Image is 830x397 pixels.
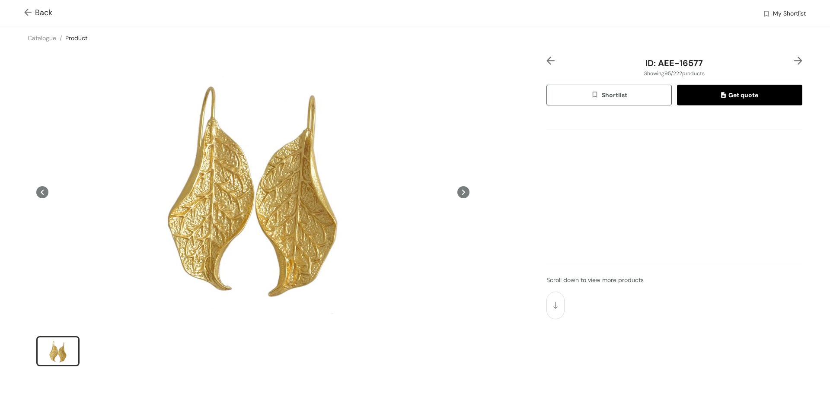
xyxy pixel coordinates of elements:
[773,9,806,19] span: My Shortlist
[645,57,703,69] span: ID: AEE-16577
[794,57,802,65] img: right
[28,34,56,42] a: Catalogue
[721,90,758,100] span: Get quote
[24,9,35,18] img: Go back
[24,7,52,19] span: Back
[677,85,802,105] button: quoteGet quote
[65,34,87,42] a: Product
[721,92,728,100] img: quote
[763,10,770,19] img: wishlist
[36,336,80,366] li: slide item 1
[591,90,627,100] span: Shortlist
[546,57,555,65] img: left
[591,91,601,100] img: wishlist
[553,302,558,309] img: scroll down
[546,276,644,284] span: Scroll down to view more products
[60,34,62,42] span: /
[546,85,672,105] button: wishlistShortlist
[644,70,705,77] span: Showing 95 / 222 products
